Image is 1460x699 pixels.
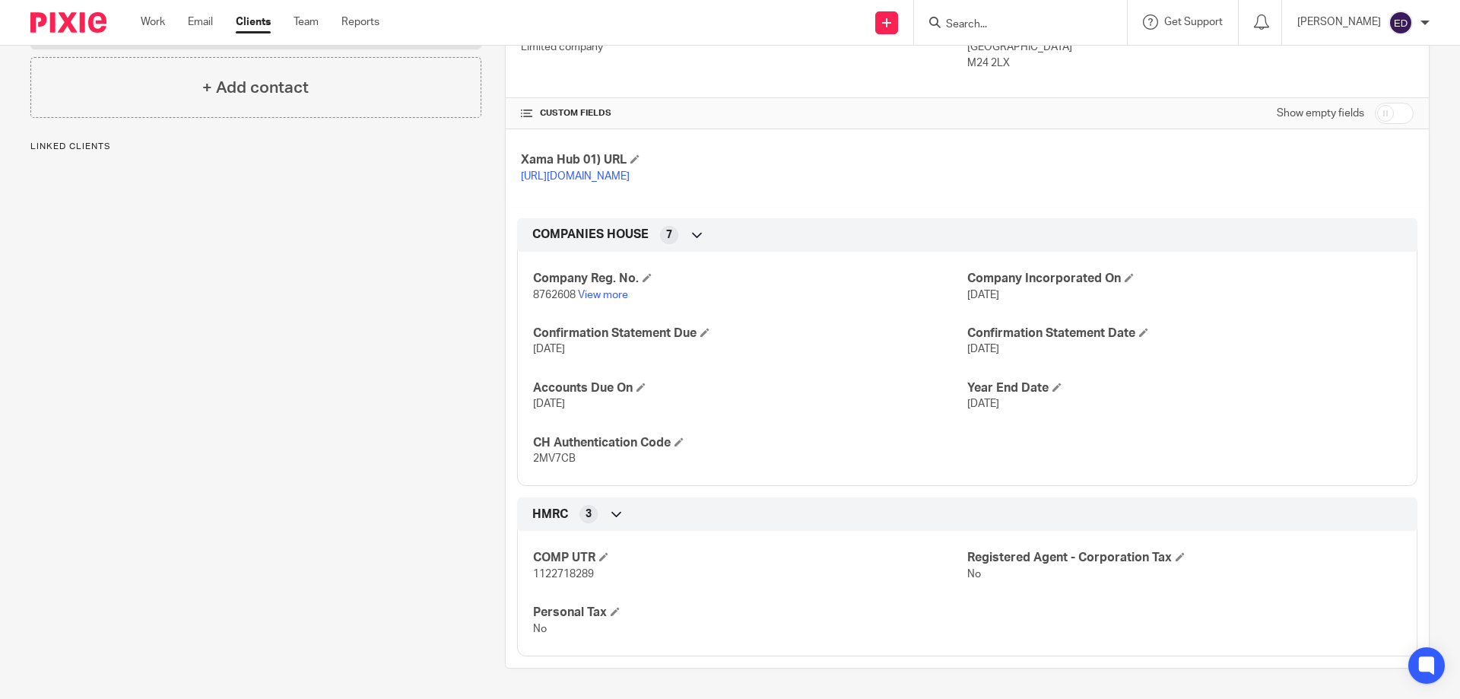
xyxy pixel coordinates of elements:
h4: Accounts Due On [533,380,967,396]
span: Get Support [1164,17,1223,27]
span: [DATE] [967,399,999,409]
p: M24 2LX [967,56,1414,71]
p: Limited company [521,40,967,55]
h4: Year End Date [967,380,1401,396]
p: Linked clients [30,141,481,153]
input: Search [944,18,1081,32]
span: [DATE] [533,344,565,354]
img: svg%3E [1389,11,1413,35]
p: [PERSON_NAME] [1297,14,1381,30]
h4: Personal Tax [533,605,967,621]
span: No [967,569,981,580]
h4: CH Authentication Code [533,435,967,451]
span: [DATE] [533,399,565,409]
a: View more [578,290,628,300]
a: [URL][DOMAIN_NAME] [521,171,630,182]
span: 3 [586,507,592,522]
label: Show empty fields [1277,106,1364,121]
a: Team [294,14,319,30]
span: 8762608 [533,290,576,300]
span: No [533,624,547,634]
h4: Confirmation Statement Date [967,326,1401,342]
span: HMRC [532,507,568,523]
span: 7 [666,227,672,243]
h4: Registered Agent - Corporation Tax [967,550,1401,566]
span: 1122718289 [533,569,594,580]
a: Clients [236,14,271,30]
span: [DATE] [967,344,999,354]
img: Pixie [30,12,106,33]
h4: Company Reg. No. [533,271,967,287]
h4: Company Incorporated On [967,271,1401,287]
span: [DATE] [967,290,999,300]
h4: + Add contact [202,76,309,100]
span: COMPANIES HOUSE [532,227,649,243]
span: 2MV7CB [533,453,576,464]
h4: Xama Hub 01) URL [521,152,967,168]
a: Reports [341,14,379,30]
h4: COMP UTR [533,550,967,566]
h4: CUSTOM FIELDS [521,107,967,119]
p: [GEOGRAPHIC_DATA] [967,40,1414,55]
a: Work [141,14,165,30]
a: Email [188,14,213,30]
h4: Confirmation Statement Due [533,326,967,342]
